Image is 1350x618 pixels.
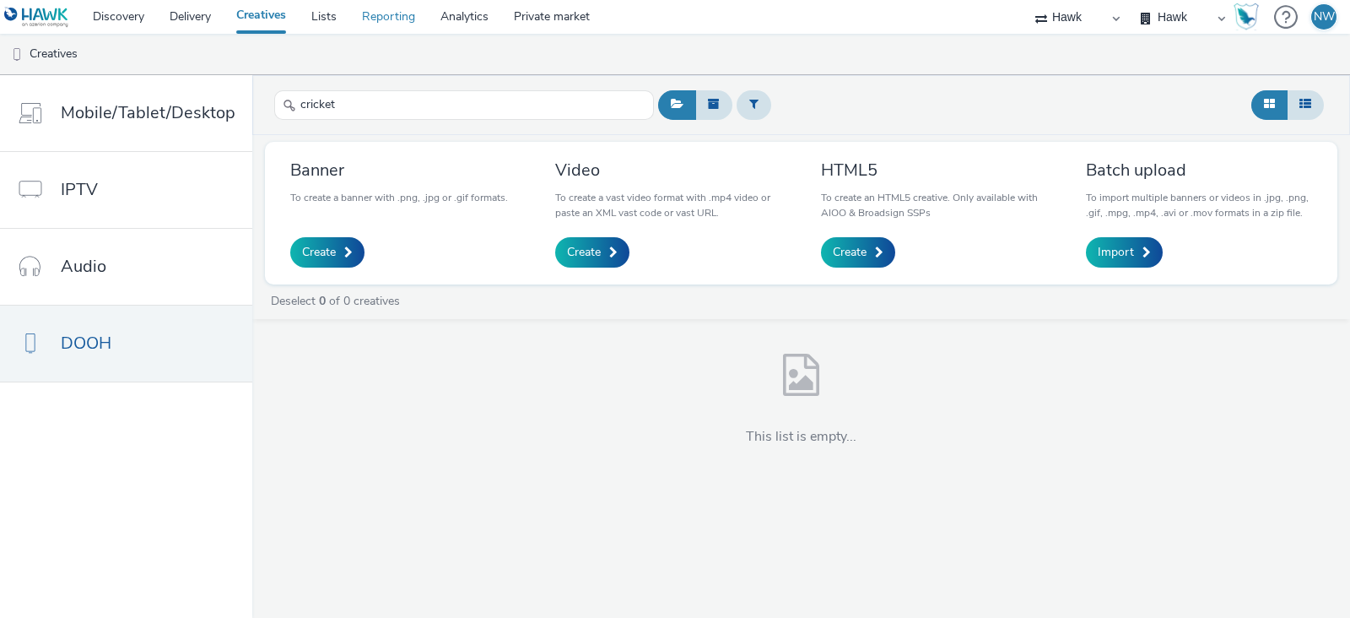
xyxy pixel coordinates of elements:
h3: Video [555,159,781,182]
a: Deselect of 0 creatives [269,293,407,309]
h3: Banner [290,159,508,182]
span: Create [567,244,601,261]
input: Search... [274,90,654,120]
span: Import [1098,244,1134,261]
img: Hawk Academy [1234,3,1259,30]
div: NW [1314,4,1335,30]
button: Table [1287,90,1324,119]
span: Audio [61,254,106,279]
img: undefined Logo [4,7,69,28]
button: Grid [1251,90,1288,119]
a: Hawk Academy [1234,3,1266,30]
h4: This list is empty... [746,428,856,447]
p: To import multiple banners or videos in .jpg, .png, .gif, .mpg, .mp4, .avi or .mov formats in a z... [1086,190,1312,220]
p: To create an HTML5 creative. Only available with AIOO & Broadsign SSPs [821,190,1047,220]
span: IPTV [61,177,98,202]
h3: Batch upload [1086,159,1312,182]
a: Import [1086,237,1163,268]
h3: HTML5 [821,159,1047,182]
a: Create [555,237,629,268]
p: To create a banner with .png, .jpg or .gif formats. [290,190,508,205]
p: To create a vast video format with .mp4 video or paste an XML vast code or vast URL. [555,190,781,220]
span: Mobile/Tablet/Desktop [61,100,235,125]
strong: 0 [319,293,326,309]
a: Create [290,237,364,268]
img: dooh [8,46,25,63]
a: Create [821,237,895,268]
span: Create [302,244,336,261]
span: Create [833,244,867,261]
span: DOOH [61,331,111,355]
